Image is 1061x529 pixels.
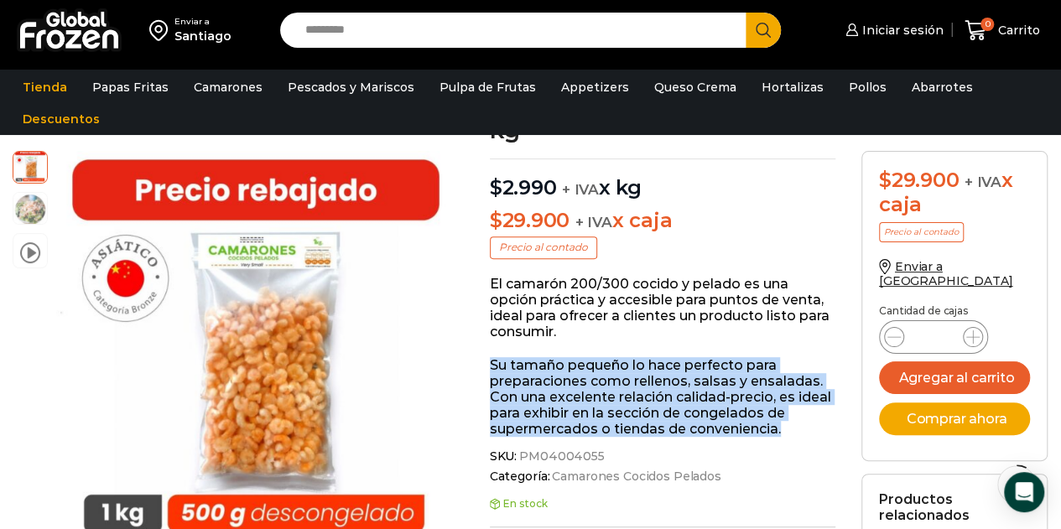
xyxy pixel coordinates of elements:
a: Iniciar sesión [841,13,944,47]
span: very-small [13,193,47,226]
span: + IVA [575,214,612,231]
div: Santiago [174,28,231,44]
p: El camarón 200/300 cocido y pelado es una opción práctica y accesible para puntos de venta, ideal... [490,276,836,340]
a: Papas Fritas [84,71,177,103]
a: Pescados y Mariscos [279,71,423,103]
button: Search button [746,13,781,48]
span: $ [490,208,502,232]
p: x caja [490,209,836,233]
h2: Productos relacionados [879,491,1030,523]
p: En stock [490,498,836,510]
p: Precio al contado [490,236,597,258]
span: $ [490,175,502,200]
button: Agregar al carrito [879,361,1030,394]
img: address-field-icon.svg [149,16,174,44]
span: Iniciar sesión [858,22,944,39]
a: Hortalizas [753,71,832,103]
span: Carrito [994,22,1040,39]
p: x kg [490,158,836,200]
a: Queso Crema [646,71,745,103]
a: Appetizers [553,71,637,103]
a: Pulpa de Frutas [431,71,544,103]
bdi: 2.990 [490,175,557,200]
a: 0 Carrito [960,11,1044,50]
bdi: 29.900 [490,208,570,232]
span: SKU: [490,449,836,464]
a: Pollos [840,71,895,103]
span: $ [879,168,892,192]
a: Camarones Cocidos Pelados [549,469,721,484]
a: Camarones [185,71,271,103]
div: Open Intercom Messenger [1004,472,1044,512]
span: 0 [980,18,994,31]
a: Abarrotes [903,71,981,103]
button: Comprar ahora [879,402,1030,435]
p: Cantidad de cajas [879,305,1030,317]
span: PM04004055 [517,449,605,464]
bdi: 29.900 [879,168,959,192]
h1: Camarón Cocido Pelado Very Small – Bronze – Caja 10 kg [490,71,836,142]
a: Enviar a [GEOGRAPHIC_DATA] [879,259,1013,288]
p: Su tamaño pequeño lo hace perfecto para preparaciones como rellenos, salsas y ensaladas. Con una ... [490,357,836,438]
div: Enviar a [174,16,231,28]
p: Precio al contado [879,222,964,242]
div: x caja [879,169,1030,217]
a: Tienda [14,71,75,103]
span: + IVA [965,174,1001,190]
span: Categoría: [490,469,836,484]
span: very small [13,149,47,183]
input: Product quantity [918,325,949,349]
a: Descuentos [14,103,108,135]
span: + IVA [562,181,599,198]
